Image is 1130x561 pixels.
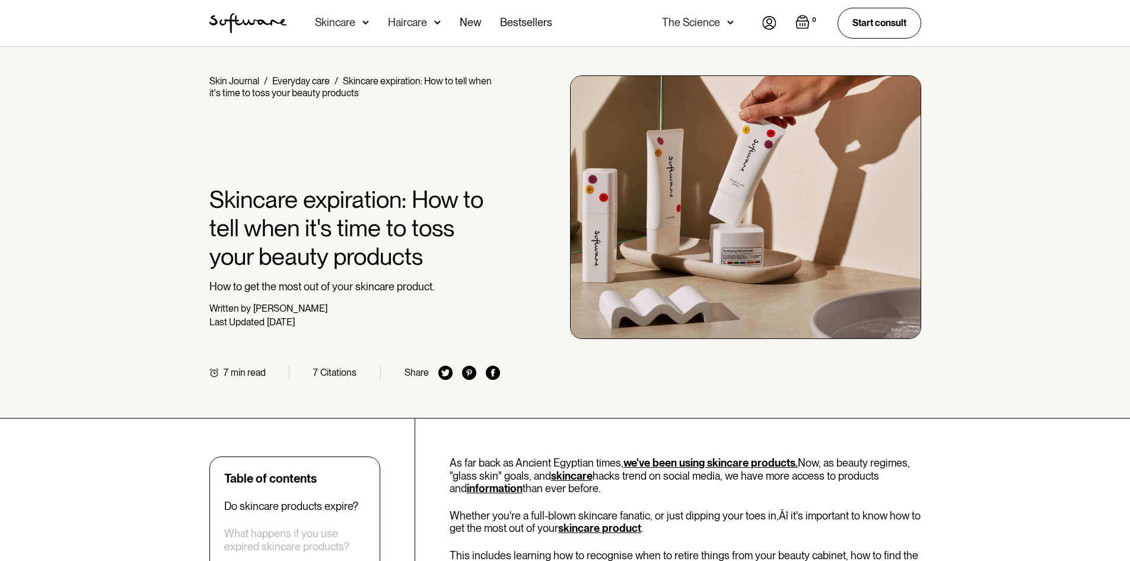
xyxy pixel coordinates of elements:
[224,471,317,486] div: Table of contents
[551,470,593,482] a: skincare
[224,527,365,553] a: What happens if you use expired skincare products?
[209,303,251,314] div: Written by
[320,367,356,378] div: Citations
[462,366,476,380] img: pinterest icon
[623,457,798,469] a: we've been using skincare products.
[209,75,492,99] div: Skincare expiration: How to tell when it's time to toss your beauty products
[838,8,921,38] a: Start consult
[335,75,338,87] div: /
[662,17,720,28] div: The Science
[405,367,429,378] div: Share
[467,482,523,495] a: information
[362,17,369,28] img: arrow down
[795,15,819,31] a: Open empty cart
[810,15,819,26] div: 0
[209,280,501,293] p: How to get the most out of your skincare product.
[450,457,921,495] p: As far back as Ancient Egyptian times, Now, as beauty regimes, "glass skin" goals, and hacks tren...
[434,17,441,28] img: arrow down
[231,367,266,378] div: min read
[388,17,427,28] div: Haircare
[209,316,265,328] div: Last Updated
[727,17,734,28] img: arrow down
[313,367,318,378] div: 7
[315,17,355,28] div: Skincare
[253,303,327,314] div: [PERSON_NAME]
[486,366,500,380] img: facebook icon
[272,75,330,87] a: Everyday care
[267,316,295,328] div: [DATE]
[264,75,268,87] div: /
[224,367,228,378] div: 7
[209,13,287,33] a: home
[209,75,259,87] a: Skin Journal
[224,500,358,513] a: Do skincare products expire?
[450,509,921,535] p: Whether you're a full-blown skincare fanatic, or just dipping your toes in‚Äî it's important to k...
[209,185,501,271] h1: Skincare expiration: How to tell when it's time to toss your beauty products
[558,522,641,534] a: skincare product
[209,13,287,33] img: Software Logo
[438,366,453,380] img: twitter icon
